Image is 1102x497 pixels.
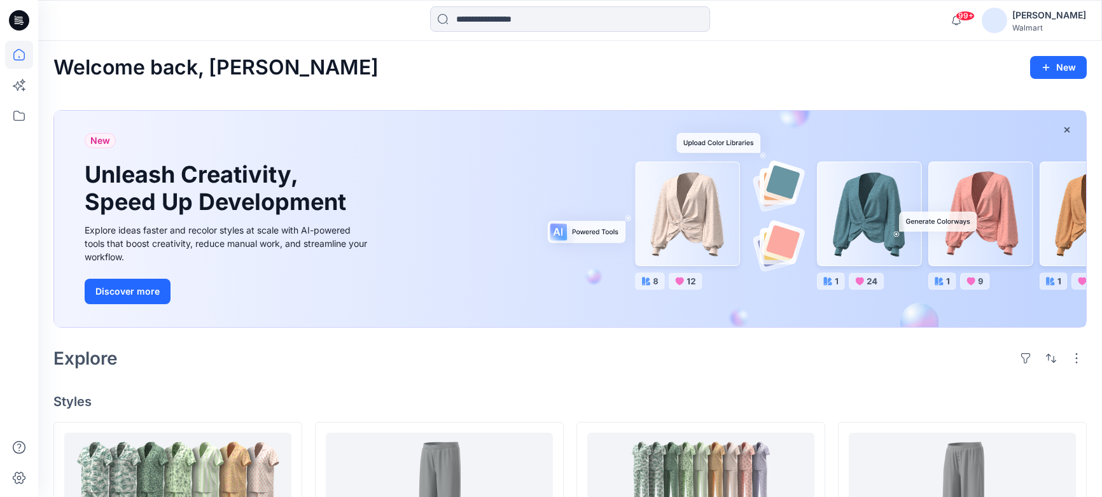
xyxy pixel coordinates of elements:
h2: Explore [53,348,118,368]
a: Discover more [85,279,371,304]
h1: Unleash Creativity, Speed Up Development [85,161,352,216]
span: New [90,133,110,148]
div: Walmart [1012,23,1086,32]
div: [PERSON_NAME] [1012,8,1086,23]
h2: Welcome back, [PERSON_NAME] [53,56,379,80]
div: Explore ideas faster and recolor styles at scale with AI-powered tools that boost creativity, red... [85,223,371,263]
h4: Styles [53,394,1087,409]
img: avatar [982,8,1007,33]
span: 99+ [956,11,975,21]
button: New [1030,56,1087,79]
button: Discover more [85,279,171,304]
